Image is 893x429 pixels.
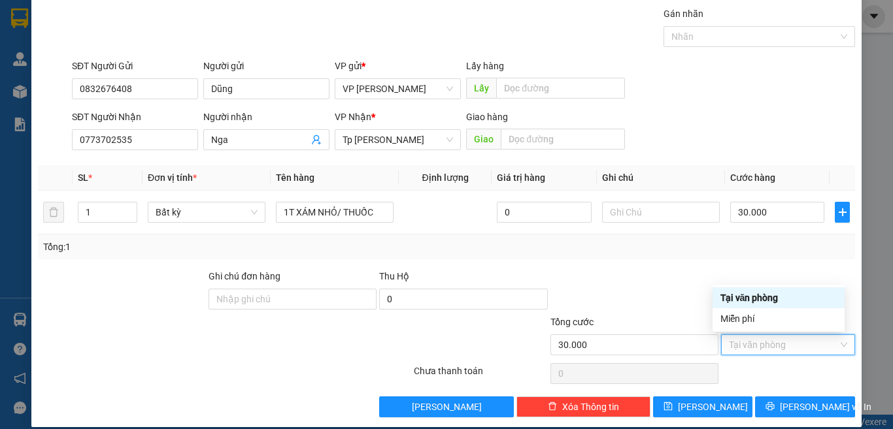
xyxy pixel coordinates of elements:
[562,400,619,414] span: Xóa Thông tin
[148,172,197,183] span: Đơn vị tính
[720,311,837,326] div: Miễn phí
[379,396,513,417] button: [PERSON_NAME]
[597,165,725,191] th: Ghi chú
[835,207,849,217] span: plus
[335,112,371,122] span: VP Nhận
[550,317,594,327] span: Tổng cước
[209,271,280,281] label: Ghi chú đơn hàng
[72,59,198,73] div: SĐT Người Gửi
[276,202,394,223] input: VD: Bàn, Ghế
[780,400,871,414] span: [PERSON_NAME] và In
[379,271,409,281] span: Thu Hộ
[343,130,453,150] span: Tp Hồ Chí Minh
[496,78,625,99] input: Dọc đường
[664,402,673,412] span: save
[466,61,504,71] span: Lấy hàng
[72,110,198,124] div: SĐT Người Nhận
[209,289,377,310] input: Ghi chú đơn hàng
[497,172,545,183] span: Giá trị hàng
[766,402,775,412] span: printer
[466,112,508,122] span: Giao hàng
[335,59,461,73] div: VP gửi
[203,59,329,73] div: Người gửi
[43,202,64,223] button: delete
[343,79,453,99] span: VP Phan Rang
[413,364,549,387] div: Chưa thanh toán
[516,396,650,417] button: deleteXóa Thông tin
[422,172,468,183] span: Định lượng
[653,396,753,417] button: save[PERSON_NAME]
[43,240,346,254] div: Tổng: 1
[276,172,314,183] span: Tên hàng
[664,8,703,19] label: Gán nhãn
[602,202,720,223] input: Ghi Chú
[835,202,850,223] button: plus
[755,396,855,417] button: printer[PERSON_NAME] và In
[548,402,557,412] span: delete
[466,129,501,150] span: Giao
[501,129,625,150] input: Dọc đường
[466,78,496,99] span: Lấy
[497,202,591,223] input: 0
[311,135,322,145] span: user-add
[412,400,482,414] span: [PERSON_NAME]
[78,172,88,183] span: SL
[203,110,329,124] div: Người nhận
[729,335,847,355] span: Tại văn phòng
[678,400,748,414] span: [PERSON_NAME]
[730,172,775,183] span: Cước hàng
[720,291,837,305] div: Tại văn phòng
[156,202,258,222] span: Bất kỳ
